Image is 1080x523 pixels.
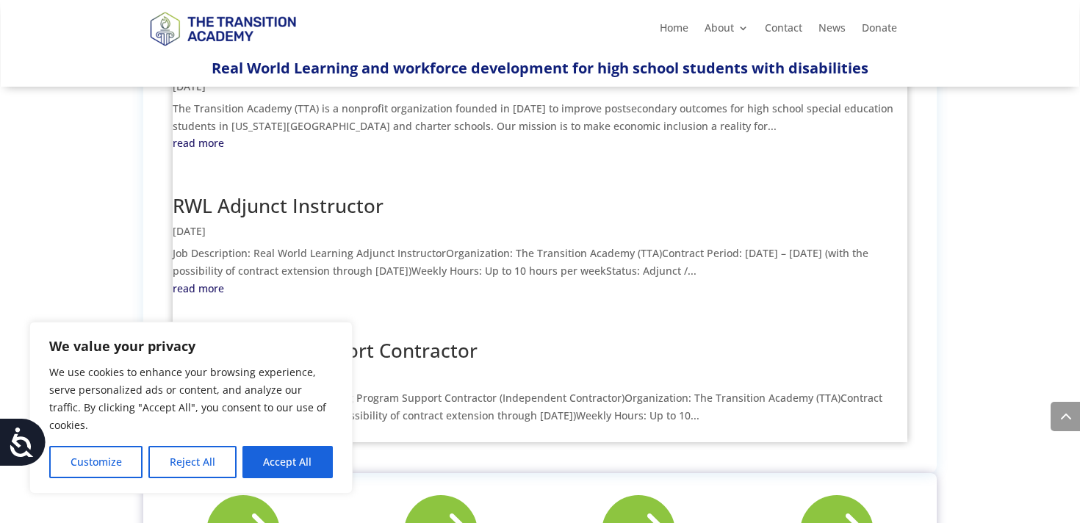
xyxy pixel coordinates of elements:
[173,134,907,152] a: read more
[862,23,897,39] a: Donate
[705,23,749,39] a: About
[212,58,868,78] span: Real World Learning and workforce development for high school students with disabilities
[173,425,907,442] a: read more
[173,224,206,238] span: [DATE]
[173,100,907,135] p: The Transition Academy (TTA) is a nonprofit organization founded in [DATE] to improve postseconda...
[49,364,333,434] p: We use cookies to enhance your browsing experience, serve personalized ads or content, and analyz...
[660,23,688,39] a: Home
[49,446,143,478] button: Customize
[143,2,302,54] img: TTA Brand_TTA Primary Logo_Horizontal_Light BG
[173,280,907,297] a: read more
[148,446,236,478] button: Reject All
[173,192,384,219] a: RWL Adjunct Instructor
[49,337,333,355] p: We value your privacy
[818,23,846,39] a: News
[143,43,302,57] a: Logo-Noticias
[173,79,206,93] span: [DATE]
[242,446,333,478] button: Accept All
[173,245,907,280] p: Job Description: Real World Learning Adjunct InstructorOrganization: The Transition Academy (TTA)...
[173,389,907,425] p: Job Description: Real World Learning Program Support Contractor (Independent Contractor)Organizat...
[765,23,802,39] a: Contact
